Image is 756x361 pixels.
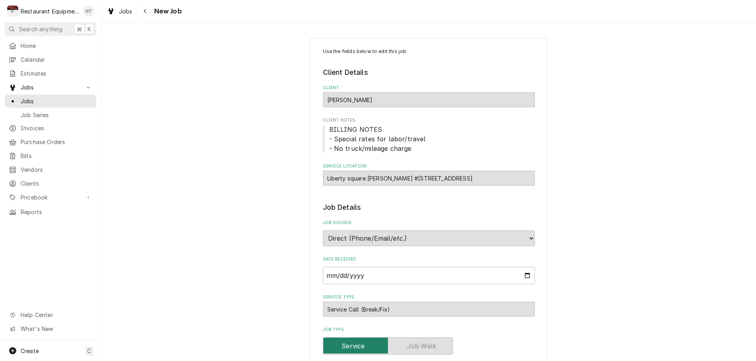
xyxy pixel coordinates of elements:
a: Go to Jobs [5,81,96,94]
span: Clients [21,179,92,188]
span: ⌘ [76,25,82,33]
label: Service Type [323,294,535,300]
a: Go to What's New [5,322,96,335]
span: Create [21,348,39,354]
a: Purchase Orders [5,135,96,148]
a: Calendar [5,53,96,66]
div: Bob Evans [323,92,535,107]
div: R [7,6,18,17]
button: Navigate back [139,5,152,17]
div: Service Type [323,294,535,317]
label: Date Received [323,256,535,262]
a: Invoices [5,122,96,135]
div: Job Source [323,220,535,246]
label: Service Location [323,163,535,169]
button: Search anything⌘K [5,22,96,36]
span: Client Notes [323,117,535,123]
div: Restaurant Equipment Diagnostics [21,7,79,15]
label: Job Source [323,220,535,226]
a: Bills [5,149,96,162]
a: Jobs [104,5,136,18]
span: Jobs [21,83,80,91]
a: Vendors [5,163,96,176]
span: New Job [152,6,182,17]
legend: Job Details [323,202,535,213]
label: Job Type [323,327,535,333]
span: Estimates [21,69,92,78]
a: Go to Pricebook [5,191,96,204]
span: Calendar [21,55,92,64]
span: Reports [21,208,92,216]
div: Job Type [323,327,535,355]
div: Restaurant Equipment Diagnostics's Avatar [7,6,18,17]
input: yyyy-mm-dd [323,267,535,284]
label: Client [323,85,535,91]
span: BILLING NOTES - Special rates for labor/travel - No truck/mileage charge [329,125,426,152]
span: Search anything [19,25,63,33]
span: Jobs [21,97,92,105]
span: What's New [21,325,92,333]
a: Home [5,39,96,52]
p: Use the fields below to edit this job: [323,48,535,55]
span: Invoices [21,124,92,132]
span: K [88,25,91,33]
div: Service Call (Break/Fix) [323,302,535,317]
a: Reports [5,205,96,218]
div: NT [83,6,94,17]
a: Go to Help Center [5,308,96,321]
legend: Client Details [323,67,535,78]
div: Liberty square Bob Evans #261 / 70 Liberty Square Dr, Hurricane, WV 25526 [323,171,535,186]
span: Help Center [21,311,92,319]
span: C [87,347,91,355]
a: Job Series [5,108,96,122]
span: Bills [21,152,92,160]
span: Home [21,42,92,50]
div: Client [323,85,535,107]
span: Job Series [21,111,92,119]
span: Client Notes [323,125,535,153]
span: Jobs [119,7,132,15]
span: Pricebook [21,193,80,201]
span: Vendors [21,165,92,174]
div: Service [323,337,535,355]
div: Client Notes [323,117,535,153]
span: Purchase Orders [21,138,92,146]
a: Estimates [5,67,96,80]
div: Nick Tussey's Avatar [83,6,94,17]
div: Date Received [323,256,535,284]
div: Service Location [323,163,535,186]
a: Jobs [5,95,96,108]
a: Clients [5,177,96,190]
